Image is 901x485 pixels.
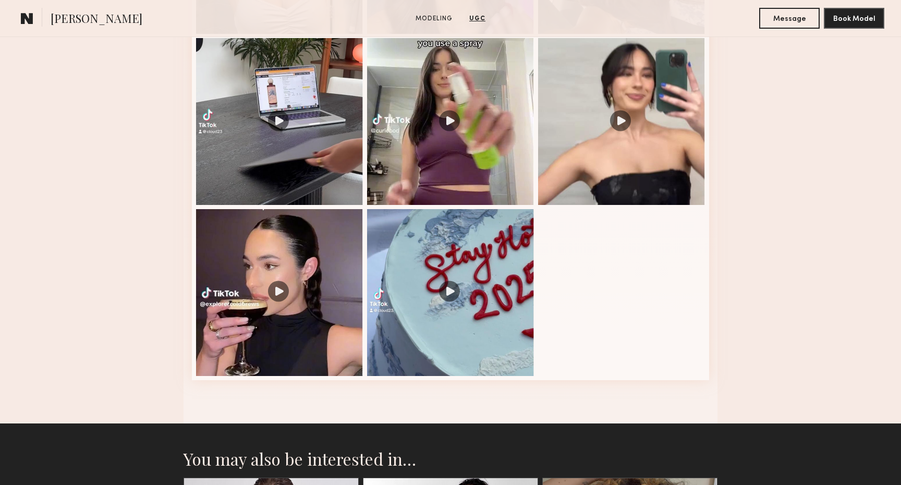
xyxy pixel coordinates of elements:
a: Modeling [411,14,457,23]
button: Message [759,8,820,29]
a: Book Model [824,14,884,22]
span: [PERSON_NAME] [51,10,142,29]
button: Book Model [824,8,884,29]
a: UGC [465,14,490,23]
h2: You may also be interested in… [184,448,717,469]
